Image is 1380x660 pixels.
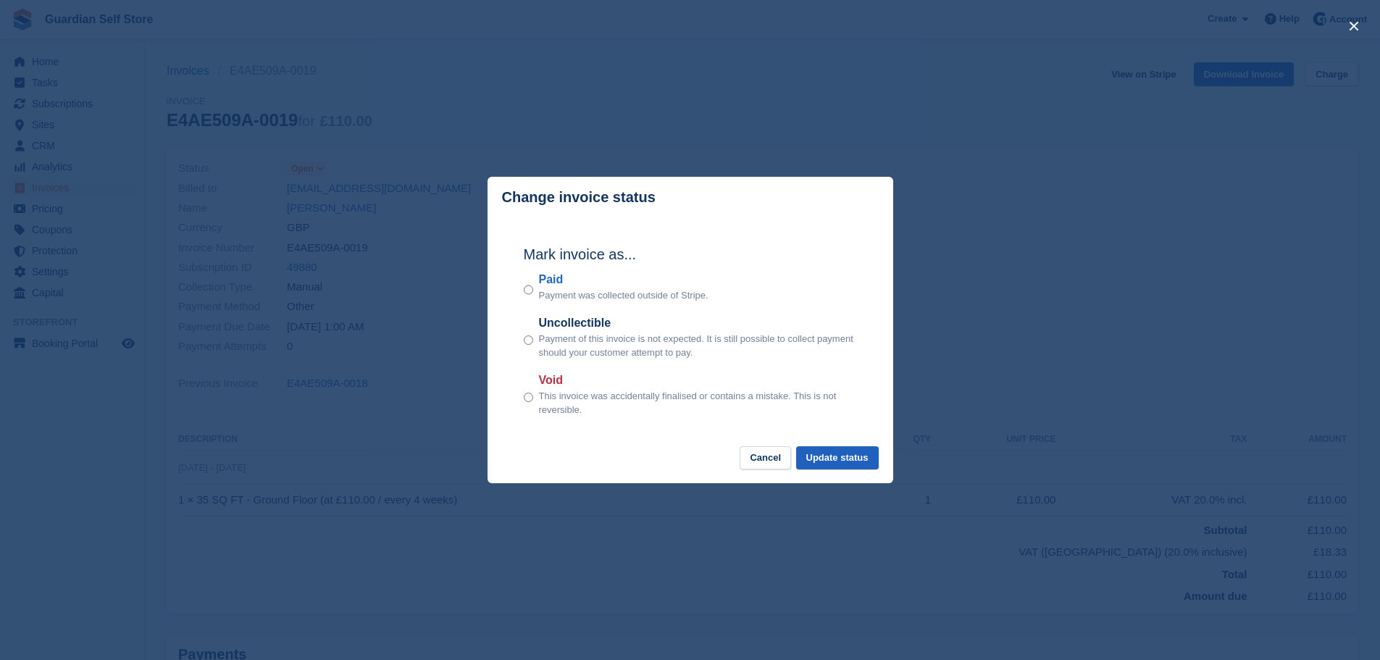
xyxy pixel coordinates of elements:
p: Payment was collected outside of Stripe. [539,288,708,303]
p: Change invoice status [502,189,656,206]
p: Payment of this invoice is not expected. It is still possible to collect payment should your cust... [539,332,857,360]
p: This invoice was accidentally finalised or contains a mistake. This is not reversible. [539,389,857,417]
button: Cancel [740,446,791,470]
label: Uncollectible [539,314,857,332]
label: Void [539,372,857,389]
button: Update status [796,446,879,470]
button: close [1342,14,1366,38]
h2: Mark invoice as... [524,243,857,265]
label: Paid [539,271,708,288]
